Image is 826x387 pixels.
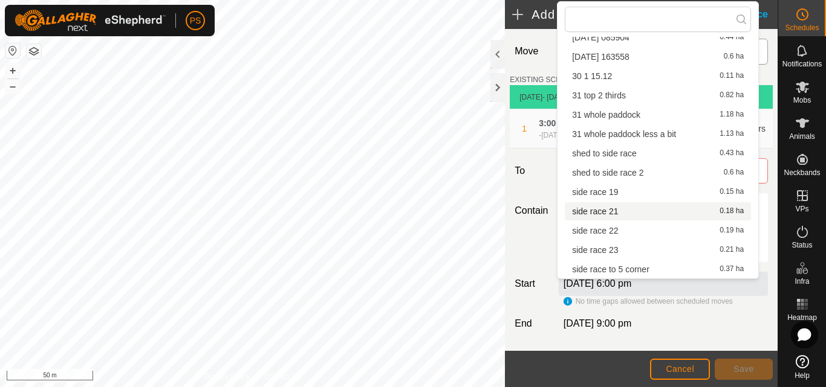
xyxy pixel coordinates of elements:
span: Neckbands [784,169,820,176]
li: 30 1 15.12 [565,67,751,85]
ul: Option List [558,1,758,278]
label: [DATE] 6:00 pm [564,278,632,289]
span: [DATE] 163558 [572,53,629,61]
label: Move [510,39,553,65]
span: [DATE] 9:00 pm [564,318,632,328]
li: 2025-03-23 085904 [565,28,751,46]
span: Save [733,364,754,374]
span: 0.82 ha [720,91,744,100]
span: 0.43 ha [720,149,744,158]
label: Contain [510,203,553,218]
span: shed to side race [572,149,637,158]
span: 0.21 ha [720,246,744,254]
span: Mobs [793,97,811,104]
label: EXISTING SCHEDULES [510,74,590,85]
img: Gallagher Logo [15,10,166,31]
span: 1.18 ha [720,110,744,119]
button: Map Layers [27,44,41,59]
span: [DATE] 6:00 pm [541,131,592,139]
span: Status [792,241,812,249]
span: 0.44 ha [720,33,744,42]
span: side race 23 [572,246,618,254]
li: side race 23 [565,241,751,259]
span: Notifications [782,60,822,68]
button: – [5,79,20,94]
span: Infra [795,278,809,285]
span: 0.19 ha [720,226,744,235]
span: side race to 5 corner [572,265,649,273]
span: [DATE] [519,93,542,101]
span: [DATE] 085904 [572,33,629,42]
span: - [DATE] [542,93,570,101]
span: 0.15 ha [720,188,744,196]
span: 1 [522,124,527,133]
span: 31 top 2 thirds [572,91,626,100]
span: No time gaps allowed between scheduled moves [576,297,733,305]
button: + [5,63,20,78]
li: side race 21 [565,202,751,220]
span: 0.6 ha [724,53,744,61]
li: side race to 5 corner [565,260,751,278]
span: shed to side race 2 [572,168,643,177]
span: 31 whole paddock [572,110,640,119]
span: Animals [789,133,815,140]
button: Save [715,359,773,380]
h2: Add Move [512,7,717,22]
span: side race 19 [572,188,618,196]
span: Heatmap [787,314,817,321]
label: To [510,158,553,184]
li: side race 19 [565,183,751,201]
button: Cancel [650,359,710,380]
span: Help [795,372,810,379]
li: 2025-03-28 163558 [565,48,751,66]
span: 30 1 15.12 [572,72,612,80]
div: - [539,130,592,141]
span: VPs [795,205,808,213]
span: 0.6 ha [724,168,744,177]
a: Contact Us [264,371,300,382]
span: 0.18 ha [720,207,744,216]
span: 31 whole paddock less a bit [572,130,676,138]
button: Reset Map [5,43,20,58]
span: 3:00 pm [539,118,571,128]
label: End [510,316,553,331]
a: Privacy Policy [205,371,250,382]
span: side race 22 [572,226,618,235]
span: side race 21 [572,207,618,216]
span: 1.13 ha [720,130,744,138]
label: Start [510,277,553,291]
li: side race 22 [565,222,751,240]
li: 31 whole paddock less a bit [565,125,751,143]
li: shed to side race [565,144,751,162]
span: 0.37 ha [720,265,744,273]
span: PS [190,14,201,27]
a: Help [778,350,826,384]
span: 0.11 ha [720,72,744,80]
li: 31 whole paddock [565,106,751,124]
span: Schedules [785,24,819,31]
span: Cancel [666,364,694,374]
li: shed to side race 2 [565,164,751,182]
li: 31 top 2 thirds [565,86,751,104]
